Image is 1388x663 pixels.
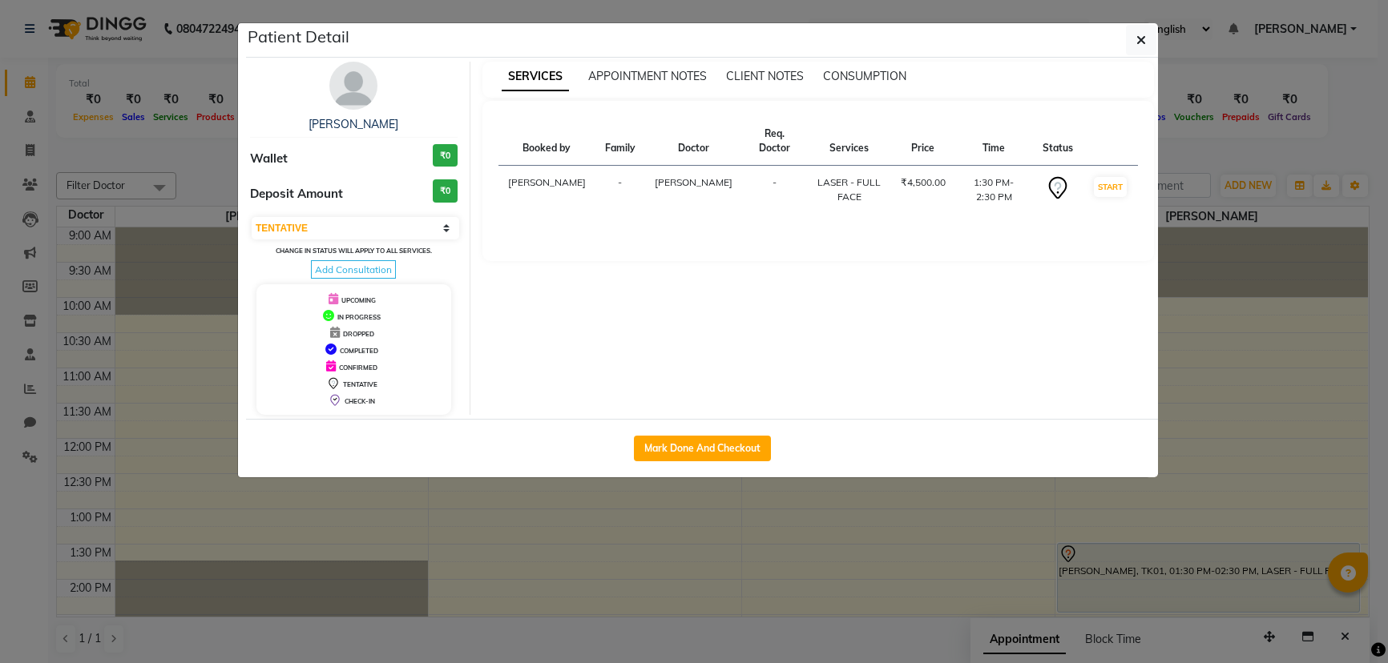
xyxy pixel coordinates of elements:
td: [PERSON_NAME] [498,166,595,215]
th: Doctor [645,117,742,166]
span: CLIENT NOTES [726,69,804,83]
span: Add Consultation [311,260,396,279]
td: - [742,166,808,215]
span: SERVICES [502,62,569,91]
th: Price [891,117,955,166]
span: [PERSON_NAME] [655,176,732,188]
th: Time [955,117,1033,166]
span: UPCOMING [341,296,376,304]
td: 1:30 PM-2:30 PM [955,166,1033,215]
span: APPOINTMENT NOTES [588,69,707,83]
span: Wallet [250,150,288,168]
iframe: chat widget [1321,599,1372,647]
small: Change in status will apply to all services. [276,247,432,255]
th: Booked by [498,117,595,166]
th: Req. Doctor [742,117,808,166]
th: Family [595,117,645,166]
th: Status [1033,117,1083,166]
h3: ₹0 [433,179,458,203]
h5: Patient Detail [248,25,349,49]
div: ₹4,500.00 [901,175,946,190]
h3: ₹0 [433,144,458,167]
span: COMPLETED [340,347,378,355]
td: - [595,166,645,215]
span: DROPPED [343,330,374,338]
th: Services [807,117,891,166]
button: Mark Done And Checkout [634,436,771,461]
img: avatar [329,62,377,110]
span: CONFIRMED [339,364,377,372]
div: LASER - FULL FACE [817,175,882,204]
span: CONSUMPTION [823,69,906,83]
a: [PERSON_NAME] [309,117,398,131]
span: Deposit Amount [250,185,343,203]
span: CHECK-IN [345,397,375,405]
span: TENTATIVE [343,380,377,388]
button: START [1094,177,1127,197]
span: IN PROGRESS [337,313,381,321]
